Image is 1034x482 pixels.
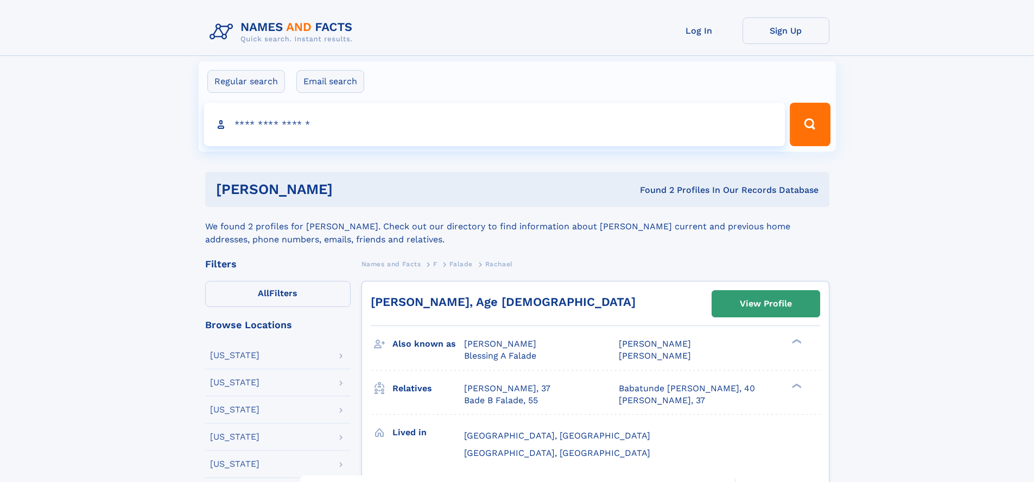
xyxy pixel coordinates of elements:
[464,339,536,349] span: [PERSON_NAME]
[392,423,464,442] h3: Lived in
[207,70,285,93] label: Regular search
[296,70,364,93] label: Email search
[619,350,691,361] span: [PERSON_NAME]
[205,320,351,330] div: Browse Locations
[371,295,636,309] a: [PERSON_NAME], Age [DEMOGRAPHIC_DATA]
[712,291,820,317] a: View Profile
[656,17,743,44] a: Log In
[464,430,650,441] span: [GEOGRAPHIC_DATA], [GEOGRAPHIC_DATA]
[619,339,691,349] span: [PERSON_NAME]
[392,379,464,398] h3: Relatives
[486,184,819,196] div: Found 2 Profiles In Our Records Database
[464,350,536,361] span: Blessing A Falade
[210,405,259,414] div: [US_STATE]
[619,383,755,395] a: Babatunde [PERSON_NAME], 40
[258,288,269,298] span: All
[619,395,705,406] a: [PERSON_NAME], 37
[204,103,785,146] input: search input
[210,433,259,441] div: [US_STATE]
[740,291,792,316] div: View Profile
[216,183,486,196] h1: [PERSON_NAME]
[433,260,437,268] span: F
[449,260,473,268] span: Falade
[789,338,802,345] div: ❯
[210,351,259,360] div: [US_STATE]
[464,383,550,395] a: [PERSON_NAME], 37
[464,395,538,406] a: Bade B Falade, 55
[433,257,437,271] a: F
[205,207,829,246] div: We found 2 profiles for [PERSON_NAME]. Check out our directory to find information about [PERSON_...
[361,257,421,271] a: Names and Facts
[449,257,473,271] a: Falade
[464,448,650,458] span: [GEOGRAPHIC_DATA], [GEOGRAPHIC_DATA]
[205,281,351,307] label: Filters
[789,382,802,389] div: ❯
[205,17,361,47] img: Logo Names and Facts
[485,260,513,268] span: Rachael
[790,103,830,146] button: Search Button
[210,378,259,387] div: [US_STATE]
[392,335,464,353] h3: Also known as
[210,460,259,468] div: [US_STATE]
[205,259,351,269] div: Filters
[743,17,829,44] a: Sign Up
